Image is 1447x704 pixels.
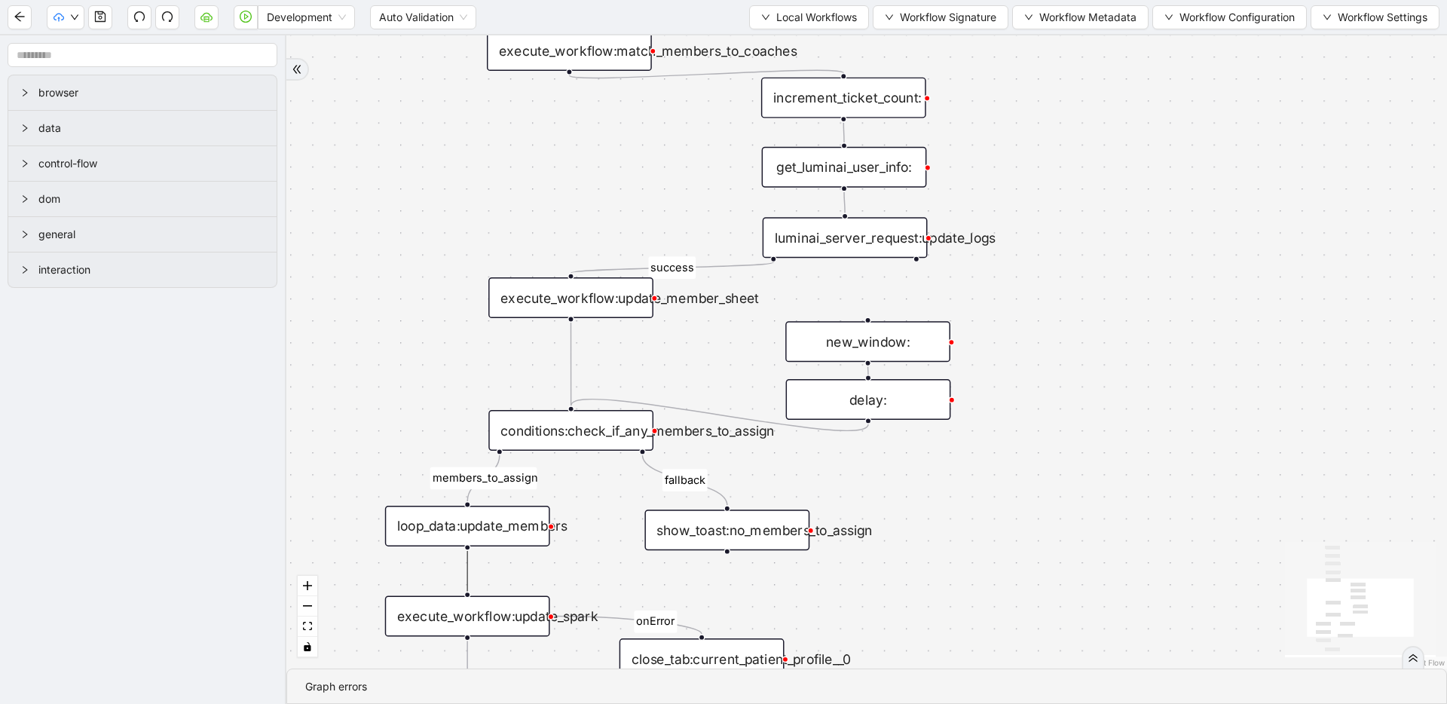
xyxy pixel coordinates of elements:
[885,13,894,22] span: down
[644,510,809,550] div: show_toast:no_members_to_assign
[900,9,996,26] span: Workflow Signature
[385,506,550,546] div: loop_data:update_members
[1311,5,1439,29] button: downWorkflow Settings
[38,191,265,207] span: dom
[20,194,29,204] span: right
[1179,9,1295,26] span: Workflow Configuration
[642,455,727,506] g: Edge from conditions:check_if_any_members_to_assign to show_toast:no_members_to_assign
[571,399,868,431] g: Edge from delay: to conditions:check_if_any_members_to_assign
[1012,5,1149,29] button: downWorkflow Metadata
[763,217,928,258] div: luminai_server_request:update_logsplus-circle
[903,274,930,301] span: plus-circle
[133,11,145,23] span: undo
[776,9,857,26] span: Local Workflows
[379,6,467,29] span: Auto Validation
[161,11,173,23] span: redo
[762,147,927,188] div: get_luminai_user_info:
[385,596,550,637] div: execute_workflow:update_spark
[8,75,277,110] div: browser
[8,5,32,29] button: arrow-left
[761,78,926,118] div: increment_ticket_count:
[487,30,652,71] div: execute_workflow:match_members_to_coaches
[569,70,843,78] g: Edge from execute_workflow:match_members_to_coaches to increment_ticket_count:
[54,12,64,23] span: cloud-upload
[70,13,79,22] span: down
[298,596,317,617] button: zoom out
[47,5,84,29] button: cloud-uploaddown
[298,576,317,596] button: zoom in
[786,379,951,420] div: delay:
[488,410,653,451] div: conditions:check_if_any_members_to_assign
[843,122,844,142] g: Edge from increment_ticket_count: to get_luminai_user_info:
[714,567,741,594] span: plus-circle
[1406,658,1445,667] a: React Flow attribution
[1408,653,1418,663] span: double-right
[20,159,29,168] span: right
[785,321,950,362] div: new_window:
[298,617,317,637] button: fit view
[1164,13,1173,22] span: down
[38,84,265,101] span: browser
[619,638,785,679] div: close_tab:current_patient_profile__0
[20,124,29,133] span: right
[38,262,265,278] span: interaction
[488,277,653,318] div: execute_workflow:update_member_sheet
[1323,13,1332,22] span: down
[430,455,538,501] g: Edge from conditions:check_if_any_members_to_assign to loop_data:update_members
[761,13,770,22] span: down
[8,182,277,216] div: dom
[292,64,302,75] span: double-right
[1024,13,1033,22] span: down
[8,253,277,287] div: interaction
[155,5,179,29] button: redo
[240,11,252,23] span: play-circle
[38,226,265,243] span: general
[8,111,277,145] div: data
[1338,9,1427,26] span: Workflow Settings
[20,265,29,274] span: right
[644,510,809,550] div: show_toast:no_members_to_assignplus-circle
[763,217,928,258] div: luminai_server_request:update_logs
[749,5,869,29] button: downLocal Workflows
[554,611,702,634] g: Edge from execute_workflow:update_spark to close_tab:current_patient_profile__0
[20,88,29,97] span: right
[571,256,774,279] g: Edge from luminai_server_request:update_logs to execute_workflow:update_member_sheet
[305,678,1428,695] div: Graph errors
[1152,5,1307,29] button: downWorkflow Configuration
[267,6,346,29] span: Development
[194,5,219,29] button: cloud-server
[8,217,277,252] div: general
[38,155,265,172] span: control-flow
[8,146,277,181] div: control-flow
[844,192,845,213] g: Edge from get_luminai_user_info: to luminai_server_request:update_logs
[38,120,265,136] span: data
[234,5,258,29] button: play-circle
[127,5,151,29] button: undo
[873,5,1008,29] button: downWorkflow Signature
[298,637,317,657] button: toggle interactivity
[94,11,106,23] span: save
[14,11,26,23] span: arrow-left
[20,230,29,239] span: right
[1039,9,1136,26] span: Workflow Metadata
[200,11,213,23] span: cloud-server
[88,5,112,29] button: save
